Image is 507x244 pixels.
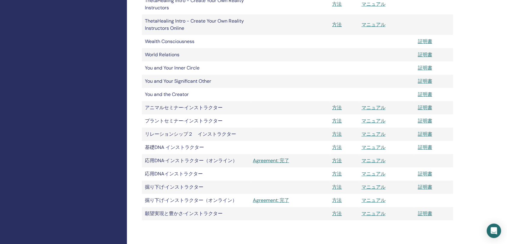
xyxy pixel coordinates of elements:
td: Wealth Consciousness [142,35,250,48]
a: マニュアル [361,118,385,124]
a: Agreement: 完了 [253,157,326,164]
a: 方法 [332,144,342,150]
td: You and Your Inner Circle [142,61,250,75]
a: Agreement: 完了 [253,197,326,204]
a: 方法 [332,184,342,190]
a: マニュアル [361,210,385,217]
a: 証明書 [418,38,432,45]
a: 証明書 [418,118,432,124]
a: マニュアル [361,157,385,164]
td: 掘り下げ·インストラクター（オンライン） [142,194,250,207]
a: 方法 [332,104,342,111]
a: 方法 [332,118,342,124]
a: 方法 [332,157,342,164]
td: プラントセミナー·インストラクター [142,114,250,128]
td: You and Your Significant Other [142,75,250,88]
td: ThetaHealing Intro - Create Your Own Reality Instructors Online [142,14,250,35]
a: マニュアル [361,131,385,137]
a: マニュアル [361,21,385,28]
a: マニュアル [361,144,385,150]
div: Open Intercom Messenger [487,224,501,238]
a: マニュアル [361,197,385,203]
td: 応用DNA·インストラクター（オンライン） [142,154,250,167]
td: 応用DNAインストラクター [142,167,250,181]
a: 証明書 [418,210,432,217]
a: 証明書 [418,78,432,84]
a: 証明書 [418,131,432,137]
a: 方法 [332,21,342,28]
a: 方法 [332,171,342,177]
a: 証明書 [418,91,432,97]
a: 証明書 [418,144,432,150]
td: You and the Creator [142,88,250,101]
a: 方法 [332,197,342,203]
a: 証明書 [418,171,432,177]
td: 掘り下げ·インストラクター [142,181,250,194]
td: World Relations [142,48,250,61]
a: 方法 [332,210,342,217]
td: 願望実現と豊かさ·インストラクター [142,207,250,220]
a: マニュアル [361,184,385,190]
a: 証明書 [418,51,432,58]
a: 証明書 [418,184,432,190]
a: 証明書 [418,65,432,71]
a: 方法 [332,1,342,7]
a: 証明書 [418,104,432,111]
a: 方法 [332,131,342,137]
a: マニュアル [361,171,385,177]
a: マニュアル [361,104,385,111]
td: 基礎DNA インストラクター [142,141,250,154]
td: アニマルセミナー·インストラクター [142,101,250,114]
a: マニュアル [361,1,385,7]
td: リレーションシップ２ インストラクター [142,128,250,141]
